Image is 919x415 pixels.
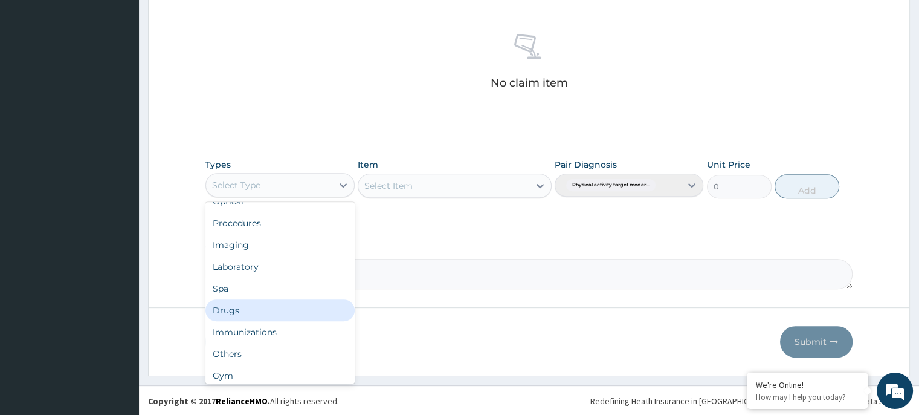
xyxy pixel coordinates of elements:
p: How may I help you today? [756,392,859,402]
label: Types [205,160,231,170]
label: Unit Price [707,158,750,171]
div: Others [205,343,354,365]
div: Immunizations [205,321,354,343]
div: Drugs [205,299,354,321]
div: Laboratory [205,256,354,278]
div: Minimize live chat window [198,6,227,35]
a: RelianceHMO [216,396,268,407]
div: Select Type [212,179,260,191]
div: Spa [205,278,354,299]
button: Submit [780,326,853,358]
strong: Copyright © 2017 . [148,396,270,407]
div: Redefining Heath Insurance in [GEOGRAPHIC_DATA] using Telemedicine and Data Science! [590,395,910,407]
textarea: Type your message and hit 'Enter' [6,282,230,324]
p: No claim item [490,77,567,89]
div: Imaging [205,234,354,256]
div: Gym [205,365,354,387]
label: Comment [205,242,852,252]
label: Pair Diagnosis [555,158,617,171]
span: We're online! [70,128,167,250]
div: Procedures [205,212,354,234]
button: Add [775,174,839,198]
img: d_794563401_company_1708531726252_794563401 [22,60,49,91]
label: Item [358,158,378,171]
div: We're Online! [756,379,859,390]
div: Chat with us now [63,68,203,83]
